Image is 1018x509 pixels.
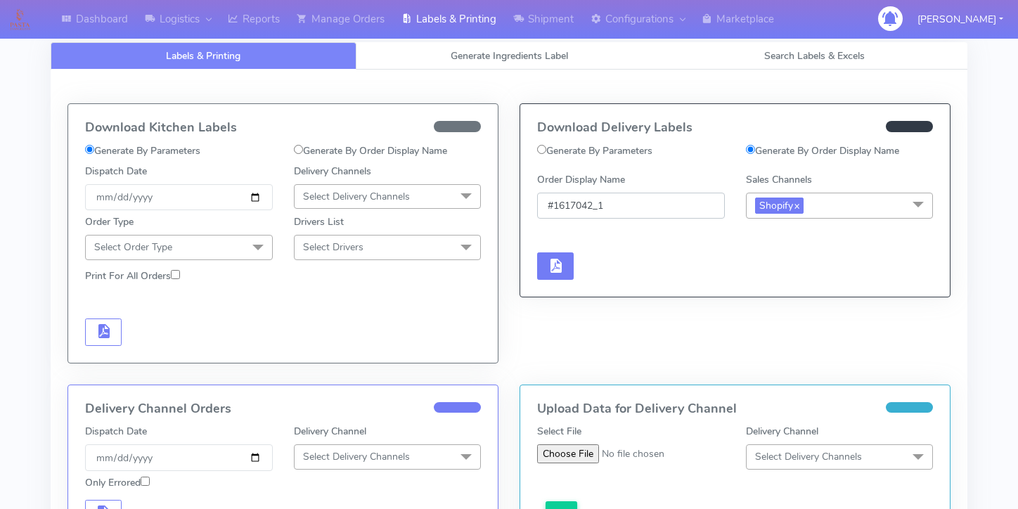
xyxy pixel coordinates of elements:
[166,49,240,63] span: Labels & Printing
[303,450,410,463] span: Select Delivery Channels
[746,424,818,439] label: Delivery Channel
[294,424,366,439] label: Delivery Channel
[85,269,180,283] label: Print For All Orders
[85,143,200,158] label: Generate By Parameters
[171,270,180,279] input: Print For All Orders
[537,121,933,135] h4: Download Delivery Labels
[755,450,862,463] span: Select Delivery Channels
[746,145,755,154] input: Generate By Order Display Name
[85,475,150,490] label: Only Errored
[294,214,344,229] label: Drivers List
[294,143,447,158] label: Generate By Order Display Name
[793,198,799,212] a: x
[85,145,94,154] input: Generate By Parameters
[294,164,371,179] label: Delivery Channels
[141,477,150,486] input: Only Errored
[537,402,933,416] h4: Upload Data for Delivery Channel
[294,145,303,154] input: Generate By Order Display Name
[537,172,625,187] label: Order Display Name
[755,198,804,214] span: Shopify
[94,240,172,254] span: Select Order Type
[303,240,363,254] span: Select Drivers
[746,143,899,158] label: Generate By Order Display Name
[537,143,652,158] label: Generate By Parameters
[85,164,147,179] label: Dispatch Date
[537,145,546,154] input: Generate By Parameters
[746,172,812,187] label: Sales Channels
[85,214,134,229] label: Order Type
[537,424,581,439] label: Select File
[85,121,481,135] h4: Download Kitchen Labels
[451,49,568,63] span: Generate Ingredients Label
[85,424,147,439] label: Dispatch Date
[764,49,865,63] span: Search Labels & Excels
[303,190,410,203] span: Select Delivery Channels
[85,402,481,416] h4: Delivery Channel Orders
[51,42,967,70] ul: Tabs
[907,5,1014,34] button: [PERSON_NAME]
